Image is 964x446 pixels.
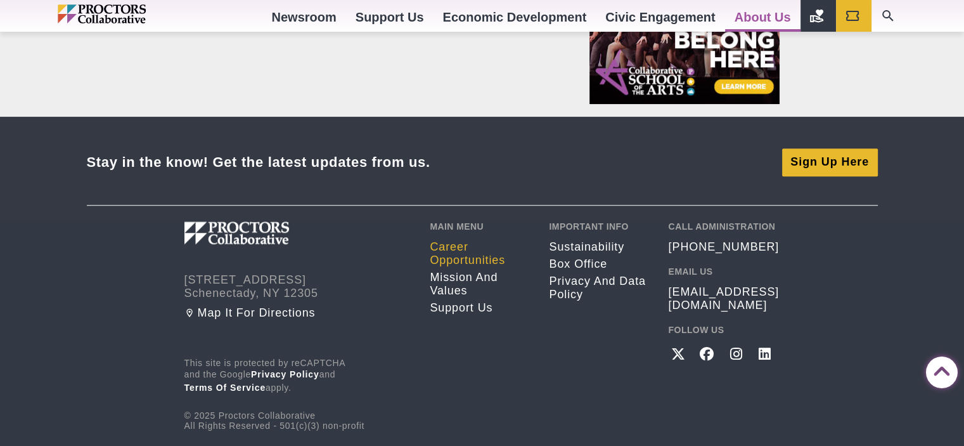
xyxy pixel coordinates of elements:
[58,4,200,23] img: Proctors logo
[782,148,878,176] a: Sign Up Here
[430,301,530,315] a: Support Us
[184,358,411,395] p: This site is protected by reCAPTCHA and the Google and apply.
[668,221,780,232] h2: Call Administration
[668,240,779,254] a: [PHONE_NUMBER]
[184,358,411,431] div: © 2025 Proctors Collaborative All Rights Reserved - 501(c)(3) non-profit
[668,285,780,312] a: [EMAIL_ADDRESS][DOMAIN_NAME]
[668,266,780,277] h2: Email Us
[184,273,411,300] address: [STREET_ADDRESS] Schenectady, NY 12305
[87,154,430,171] div: Stay in the know! Get the latest updates from us.
[549,240,649,254] a: Sustainability
[184,383,266,393] a: Terms of Service
[184,221,356,244] img: Proctors logo
[549,275,649,301] a: Privacy and Data Policy
[549,221,649,232] h2: Important Info
[549,258,649,271] a: Box Office
[430,271,530,298] a: Mission and Values
[184,306,411,320] a: Map it for directions
[430,221,530,232] h2: Main Menu
[430,240,530,267] a: Career opportunities
[668,325,780,335] h2: Follow Us
[251,369,319,379] a: Privacy Policy
[926,357,951,383] a: Back to Top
